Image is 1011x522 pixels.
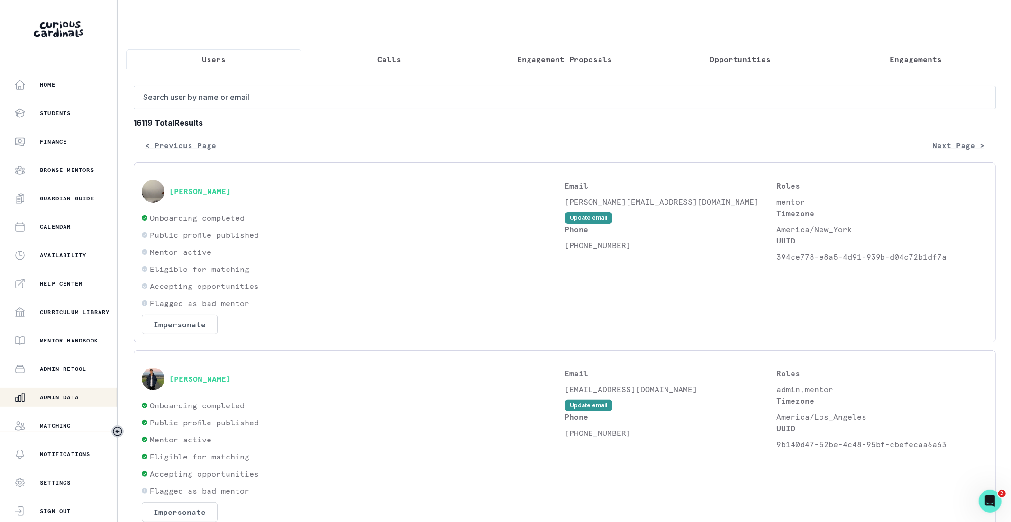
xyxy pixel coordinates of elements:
[150,297,249,309] p: Flagged as bad mentor
[142,502,218,522] button: Impersonate
[565,384,776,395] p: [EMAIL_ADDRESS][DOMAIN_NAME]
[890,54,942,65] p: Engagements
[565,180,776,191] p: Email
[150,212,245,224] p: Onboarding completed
[776,207,988,219] p: Timezone
[565,212,612,224] button: Update email
[150,280,259,292] p: Accepting opportunities
[710,54,771,65] p: Opportunities
[565,196,776,207] p: [PERSON_NAME][EMAIL_ADDRESS][DOMAIN_NAME]
[202,54,226,65] p: Users
[40,479,71,486] p: Settings
[979,490,1002,513] iframe: Intercom live chat
[776,224,988,235] p: America/New_York
[776,368,988,379] p: Roles
[111,425,124,438] button: Toggle sidebar
[40,394,79,401] p: Admin Data
[150,485,249,496] p: Flagged as bad mentor
[565,400,612,411] button: Update email
[134,136,228,155] button: < Previous Page
[40,450,91,458] p: Notifications
[40,223,71,231] p: Calendar
[518,54,612,65] p: Engagement Proposals
[776,384,988,395] p: admin,mentor
[776,395,988,406] p: Timezone
[776,411,988,423] p: America/Los_Angeles
[776,251,988,262] p: 394ce778-e8a5-4d91-939b-d04c72b1df7a
[565,368,776,379] p: Email
[40,507,71,515] p: Sign Out
[150,229,259,241] p: Public profile published
[40,166,94,174] p: Browse Mentors
[40,365,86,373] p: Admin Retool
[776,235,988,246] p: UUID
[776,423,988,434] p: UUID
[921,136,996,155] button: Next Page >
[377,54,401,65] p: Calls
[40,252,86,259] p: Availability
[150,400,245,411] p: Onboarding completed
[565,240,776,251] p: [PHONE_NUMBER]
[998,490,1006,497] span: 2
[565,427,776,439] p: [PHONE_NUMBER]
[40,337,98,344] p: Mentor Handbook
[776,180,988,191] p: Roles
[134,117,996,128] b: 16119 Total Results
[40,195,94,202] p: Guardian Guide
[150,246,211,258] p: Mentor active
[40,109,71,117] p: Students
[150,468,259,479] p: Accepting opportunities
[40,280,82,288] p: Help Center
[40,81,55,89] p: Home
[776,439,988,450] p: 9b140d47-52be-4c48-95bf-cbefecaa6a63
[776,196,988,207] p: mentor
[169,374,231,384] button: [PERSON_NAME]
[150,451,249,462] p: Eligible for matching
[150,417,259,428] p: Public profile published
[40,422,71,430] p: Matching
[40,138,67,145] p: Finance
[142,315,218,334] button: Impersonate
[150,263,249,275] p: Eligible for matching
[34,21,83,37] img: Curious Cardinals Logo
[40,308,110,316] p: Curriculum Library
[150,434,211,445] p: Mentor active
[565,224,776,235] p: Phone
[565,411,776,423] p: Phone
[169,187,231,196] button: [PERSON_NAME]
